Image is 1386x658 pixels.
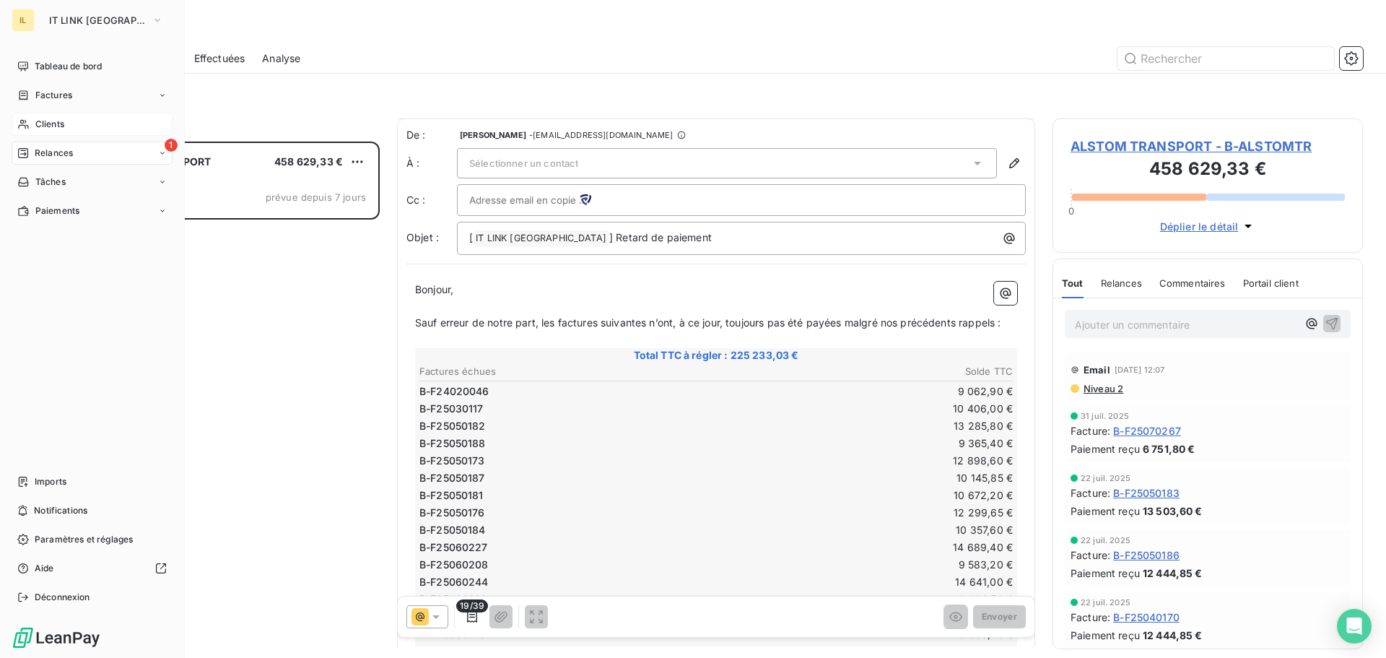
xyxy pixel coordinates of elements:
span: 22 juil. 2025 [1081,474,1130,482]
span: B-F25060214 [419,592,487,607]
span: - [EMAIL_ADDRESS][DOMAIN_NAME] [529,131,673,139]
span: 12 444,85 € [1143,628,1203,643]
div: IL [12,9,35,32]
span: B-F25060244 [419,575,489,589]
td: 12 898,60 € [717,453,1014,469]
span: 1 [165,139,178,152]
span: Email [1084,364,1110,376]
td: 9 062,90 € [717,384,1014,399]
span: Sélectionner un contact [469,157,578,169]
span: Facture : [1071,547,1110,563]
span: Relances [1101,277,1142,289]
span: Effectuées [194,51,245,66]
span: B-F25050184 [419,523,486,537]
img: Logo LeanPay [12,626,101,649]
span: [DATE] 12:07 [1115,365,1165,374]
span: B-F25050182 [419,419,486,433]
span: Sauf erreur de notre part, les factures suivantes n’ont, à ce jour, toujours pas été payées malgr... [415,316,1001,329]
span: B-F25040170 [1113,610,1180,625]
span: Déconnexion [35,591,90,604]
td: 13 285,80 € [717,418,1014,434]
span: [ [469,231,473,243]
span: Paiement reçu [1071,441,1140,456]
button: Déplier le détail [1156,218,1260,235]
input: Adresse email en copie ... [469,189,624,211]
button: Envoyer [973,605,1026,628]
span: Paiement reçu [1071,628,1140,643]
span: Niveau 2 [1082,383,1123,394]
td: 2 964,50 € [717,592,1014,607]
span: 12 444,85 € [1143,566,1203,581]
span: prévue depuis 7 jours [266,191,366,203]
span: Paramètres et réglages [35,533,133,546]
span: 0 [1068,205,1074,217]
span: Total TTC à régler : 225 233,03 € [417,348,1015,363]
a: Aide [12,557,173,580]
span: 22 juil. 2025 [1081,598,1130,607]
span: IT LINK [GEOGRAPHIC_DATA] [49,14,146,26]
span: 13 503,60 € [1143,503,1203,519]
span: Portail client [1243,277,1299,289]
span: Bonjour, [415,283,453,295]
td: 14 641,00 € [717,574,1014,590]
label: Cc : [406,193,457,207]
td: 10 672,20 € [717,488,1014,503]
td: 10 406,00 € [717,401,1014,417]
span: Facture : [1071,610,1110,625]
span: B-F25050181 [419,488,484,503]
span: De : [406,128,457,142]
span: Notifications [34,504,87,517]
th: Solde TTC [717,364,1014,379]
span: 6 751,80 € [1143,441,1195,456]
td: 9 365,40 € [717,436,1014,451]
span: ] Retard de paiement [609,231,712,243]
span: IT LINK [GEOGRAPHIC_DATA] [474,230,609,247]
span: Factures [35,89,72,102]
span: 31 juil. 2025 [1081,412,1129,420]
span: Paiements [35,204,79,217]
span: B-F25070267 [1113,423,1181,438]
span: Analyse [262,51,300,66]
input: Rechercher [1117,47,1334,70]
span: B-F25030117 [419,402,484,416]
label: À : [406,156,457,170]
span: Tableau de bord [35,60,102,73]
span: B-F25060227 [419,540,488,555]
span: Paiement reçu [1071,503,1140,519]
span: B-F25050186 [1113,547,1180,563]
div: Open Intercom Messenger [1337,609,1372,644]
span: Commentaires [1159,277,1226,289]
span: B-F25050176 [419,506,485,520]
span: Facture : [1071,485,1110,501]
span: Paiement reçu [1071,566,1140,581]
span: Aide [35,562,54,575]
td: 12 299,65 € [717,505,1014,521]
h3: 458 629,33 € [1071,156,1345,185]
span: Relances [35,147,73,160]
td: 9 583,20 € [717,557,1014,573]
span: 458 629,33 € [274,155,343,168]
span: [PERSON_NAME] [460,131,526,139]
span: B-F25050187 [419,471,485,485]
span: Imports [35,475,66,488]
span: Clients [35,118,64,131]
span: Déplier le détail [1160,219,1239,234]
div: grid [69,142,380,658]
td: 10 357,60 € [717,522,1014,538]
span: B-F25050188 [419,436,486,451]
span: 19/39 [456,599,488,612]
span: Objet : [406,231,439,243]
th: Factures échues [419,364,715,379]
td: 14 689,40 € [717,540,1014,555]
span: Facture : [1071,423,1110,438]
span: B-F25060208 [419,558,489,572]
td: 10 145,85 € [717,470,1014,486]
span: 22 juil. 2025 [1081,536,1130,545]
span: B-F25050173 [419,454,485,468]
span: B-F24020046 [419,384,489,399]
span: B-F25050183 [1113,485,1180,501]
span: Tâches [35,176,66,189]
span: ALSTOM TRANSPORT - B-ALSTOMTR [1071,137,1345,156]
span: Tout [1062,277,1084,289]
